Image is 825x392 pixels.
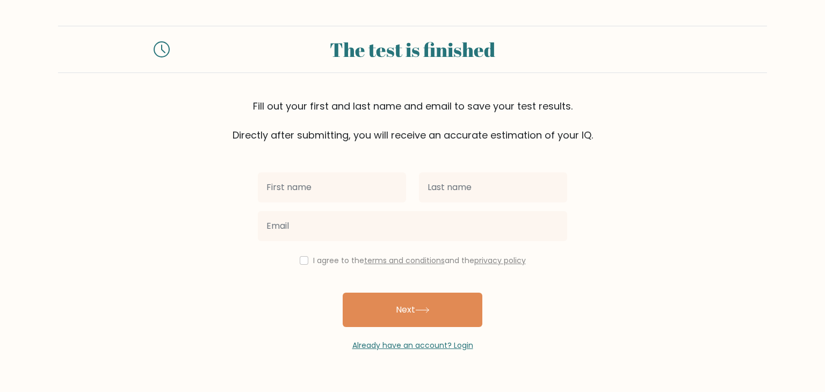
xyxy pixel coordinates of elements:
[343,293,482,327] button: Next
[352,340,473,351] a: Already have an account? Login
[419,172,567,202] input: Last name
[183,35,642,64] div: The test is finished
[313,255,526,266] label: I agree to the and the
[258,211,567,241] input: Email
[364,255,445,266] a: terms and conditions
[474,255,526,266] a: privacy policy
[58,99,767,142] div: Fill out your first and last name and email to save your test results. Directly after submitting,...
[258,172,406,202] input: First name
